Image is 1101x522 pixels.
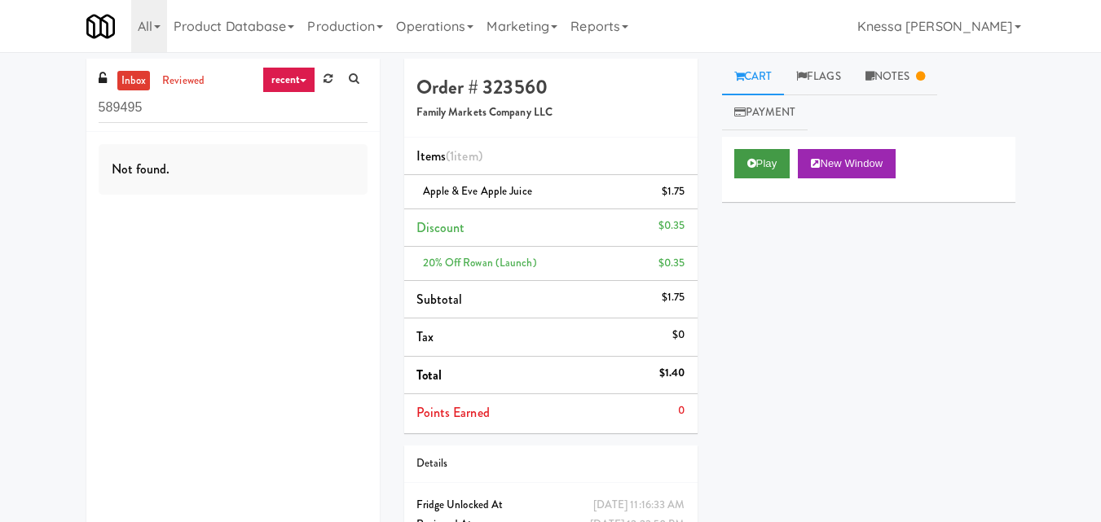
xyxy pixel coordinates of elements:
[722,59,785,95] a: Cart
[659,363,685,384] div: $1.40
[416,454,685,474] div: Details
[853,59,938,95] a: Notes
[416,147,482,165] span: Items
[117,71,151,91] a: inbox
[658,216,685,236] div: $0.35
[99,93,368,123] input: Search vision orders
[423,255,537,270] span: 20% Off Rowan (launch)
[454,147,478,165] ng-pluralize: item
[722,94,808,131] a: Payment
[672,325,685,345] div: $0
[416,366,443,384] span: Total
[784,59,853,95] a: Flags
[734,149,791,178] button: Play
[86,12,115,41] img: Micromart
[112,160,170,178] span: Not found.
[662,287,685,308] div: $1.75
[262,67,316,93] a: recent
[593,495,685,515] div: [DATE] 11:16:33 AM
[416,495,685,515] div: Fridge Unlocked At
[423,183,532,199] span: Apple & Eve Apple Juice
[416,218,465,237] span: Discount
[658,253,685,274] div: $0.35
[416,107,685,119] h5: Family Markets Company LLC
[798,149,896,178] button: New Window
[416,290,463,309] span: Subtotal
[158,71,209,91] a: reviewed
[416,403,490,422] span: Points Earned
[678,401,685,421] div: 0
[416,327,434,346] span: Tax
[662,182,685,202] div: $1.75
[416,77,685,98] h4: Order # 323560
[446,147,482,165] span: (1 )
